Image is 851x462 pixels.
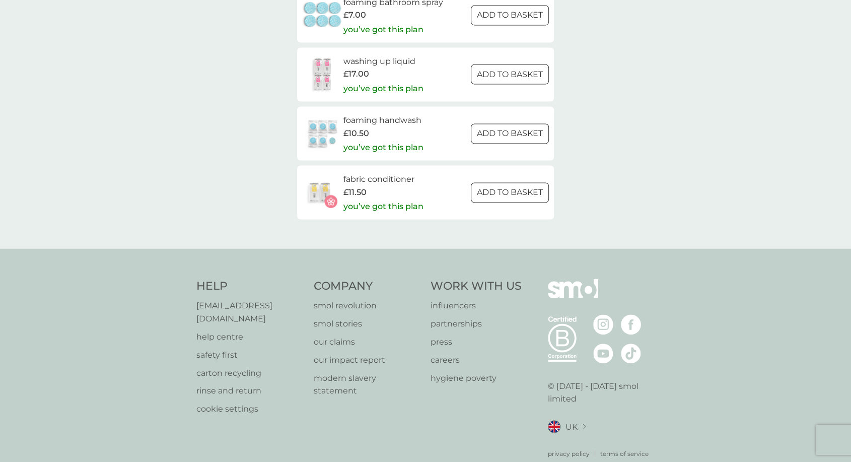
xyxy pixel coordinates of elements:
[314,279,421,294] h4: Company
[565,420,578,433] span: UK
[196,366,304,379] a: carton recycling
[431,279,522,294] h4: Work With Us
[343,173,423,186] h6: fabric conditioner
[343,68,369,81] span: £17.00
[593,314,613,335] img: visit the smol Instagram page
[196,402,304,415] a: cookie settings
[314,317,421,331] a: smol stories
[548,420,560,433] img: UK flag
[471,5,549,25] button: ADD TO BASKET
[583,424,586,429] img: select a new location
[314,371,421,397] a: modern slavery statement
[343,200,423,213] p: you’ve got this plan
[343,186,367,199] span: £11.50
[343,82,423,95] p: you’ve got this plan
[314,299,421,312] a: smol revolution
[471,64,549,84] button: ADD TO BASKET
[196,330,304,343] a: help centre
[477,68,543,81] p: ADD TO BASKET
[196,279,304,294] h4: Help
[477,186,543,199] p: ADD TO BASKET
[600,448,649,458] a: terms of service
[343,9,366,22] span: £7.00
[548,279,598,313] img: smol
[477,9,543,22] p: ADD TO BASKET
[593,343,613,363] img: visit the smol Youtube page
[471,182,549,203] button: ADD TO BASKET
[302,116,343,151] img: foaming handwash
[343,55,423,68] h6: washing up liquid
[302,175,337,210] img: fabric conditioner
[548,379,655,405] p: © [DATE] - [DATE] smol limited
[343,114,423,127] h6: foaming handwash
[431,335,522,348] a: press
[314,335,421,348] a: our claims
[314,353,421,366] a: our impact report
[196,384,304,397] a: rinse and return
[196,299,304,325] a: [EMAIL_ADDRESS][DOMAIN_NAME]
[471,123,549,144] button: ADD TO BASKET
[302,56,343,92] img: washing up liquid
[431,353,522,366] a: careers
[196,348,304,361] a: safety first
[431,317,522,331] a: partnerships
[431,299,522,312] a: influencers
[548,448,590,458] a: privacy policy
[431,371,522,384] a: hygiene poverty
[343,127,369,140] span: £10.50
[343,141,423,154] p: you’ve got this plan
[621,343,641,363] img: visit the smol Tiktok page
[343,23,423,36] p: you’ve got this plan
[477,127,543,140] p: ADD TO BASKET
[621,314,641,335] img: visit the smol Facebook page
